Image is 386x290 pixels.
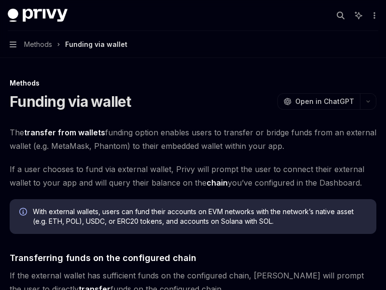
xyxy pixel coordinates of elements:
svg: Info [19,208,29,217]
button: More actions [369,9,378,22]
strong: transfer from wallets [24,128,105,137]
span: Transferring funds on the configured chain [10,251,196,264]
button: Open in ChatGPT [277,93,360,110]
div: Methods [10,78,376,88]
h1: Funding via wallet [10,93,131,110]
span: Methods [24,39,52,50]
div: Funding via wallet [65,39,127,50]
img: dark logo [8,9,68,22]
a: chain [207,178,228,188]
span: With external wallets, users can fund their accounts on EVM networks with the network’s native as... [33,207,367,226]
span: If a user chooses to fund via external wallet, Privy will prompt the user to connect their extern... [10,162,376,189]
span: Open in ChatGPT [295,97,354,106]
span: The funding option enables users to transfer or bridge funds from an external wallet (e.g. MetaMa... [10,126,376,153]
